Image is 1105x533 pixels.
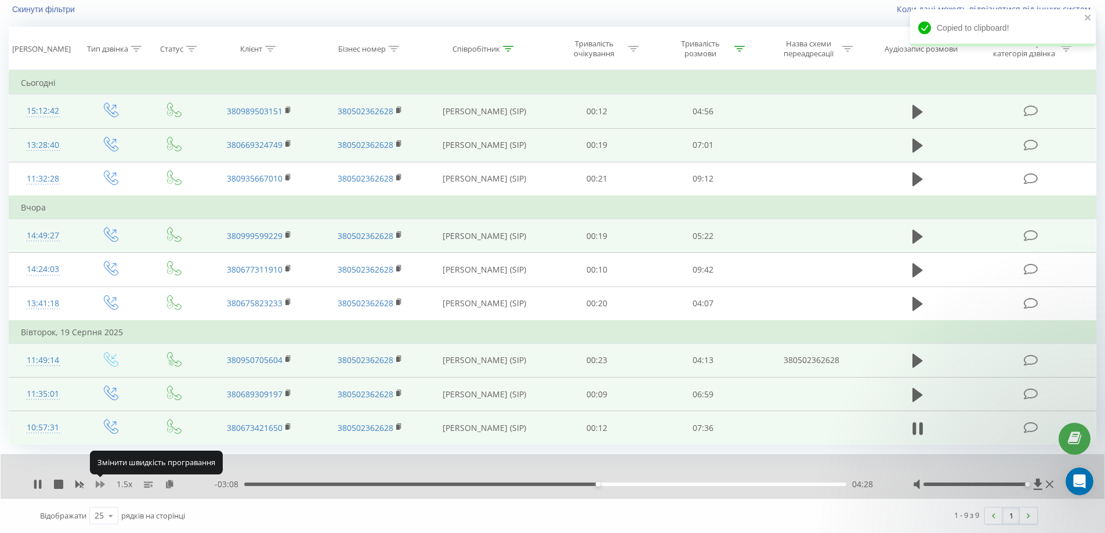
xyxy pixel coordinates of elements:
td: [PERSON_NAME] (SIP) [425,162,544,196]
td: 06:59 [650,378,756,411]
td: 380502362628 [756,343,866,377]
a: 380502362628 [338,389,393,400]
td: [PERSON_NAME] (SIP) [425,95,544,128]
div: 11:35:01 [21,383,66,405]
td: [PERSON_NAME] (SIP) [425,128,544,162]
td: 00:19 [544,128,650,162]
td: 00:21 [544,162,650,196]
a: 380689309197 [227,389,282,400]
td: 04:56 [650,95,756,128]
a: 380502362628 [338,298,393,309]
a: 380502362628 [338,173,393,184]
td: [PERSON_NAME] (SIP) [425,287,544,321]
div: 13:28:40 [21,134,66,157]
td: 05:22 [650,219,756,253]
td: 07:01 [650,128,756,162]
div: Copied to clipboard! [910,9,1096,46]
span: рядків на сторінці [121,510,185,521]
a: 380502362628 [338,106,393,117]
td: 07:36 [650,411,756,445]
td: 09:12 [650,162,756,196]
a: 380502362628 [338,422,393,433]
span: 1.5 x [117,478,132,490]
td: 00:12 [544,95,650,128]
div: 15:12:42 [21,100,66,122]
a: 380673421650 [227,422,282,433]
div: Тривалість очікування [563,39,625,59]
div: 11:49:14 [21,349,66,372]
a: 380935667010 [227,173,282,184]
a: 380669324749 [227,139,282,150]
td: 00:23 [544,343,650,377]
div: 10:57:31 [21,416,66,439]
div: Accessibility label [1025,482,1030,487]
span: Відображати [40,510,86,521]
td: 00:09 [544,378,650,411]
a: 380677311910 [227,264,282,275]
td: [PERSON_NAME] (SIP) [425,378,544,411]
td: [PERSON_NAME] (SIP) [425,219,544,253]
td: Сьогодні [9,71,1096,95]
a: 380502362628 [338,139,393,150]
td: Вівторок, 19 Серпня 2025 [9,321,1096,344]
div: Accessibility label [596,482,600,487]
a: 1 [1002,507,1020,524]
td: 04:07 [650,287,756,321]
div: Змінити швидкість програвання [90,451,223,474]
td: Вчора [9,196,1096,219]
span: - 03:08 [215,478,244,490]
td: [PERSON_NAME] (SIP) [425,411,544,445]
a: 380950705604 [227,354,282,365]
div: Статус [160,44,183,54]
div: 13:41:18 [21,292,66,315]
td: 00:12 [544,411,650,445]
div: 25 [95,510,104,521]
div: Клієнт [240,44,262,54]
div: 14:49:27 [21,224,66,247]
td: 00:19 [544,219,650,253]
button: Скинути фільтри [9,4,81,14]
td: [PERSON_NAME] (SIP) [425,253,544,287]
a: 380502362628 [338,230,393,241]
td: 00:20 [544,287,650,321]
a: 380502362628 [338,264,393,275]
a: 380502362628 [338,354,393,365]
div: Співробітник [452,44,500,54]
td: 04:13 [650,343,756,377]
iframe: Intercom live chat [1066,467,1093,495]
div: [PERSON_NAME] [12,44,71,54]
div: Аудіозапис розмови [885,44,958,54]
div: Бізнес номер [338,44,386,54]
a: 380989503151 [227,106,282,117]
td: 00:10 [544,253,650,287]
div: 1 - 9 з 9 [954,509,979,521]
button: close [1084,13,1092,24]
div: 11:32:28 [21,168,66,190]
div: Назва схеми переадресації [777,39,839,59]
a: Коли дані можуть відрізнятися вiд інших систем [897,3,1096,14]
a: 380999599229 [227,230,282,241]
span: 04:28 [852,478,873,490]
a: 380675823233 [227,298,282,309]
div: Тривалість розмови [669,39,731,59]
div: Тип дзвінка [87,44,128,54]
td: 09:42 [650,253,756,287]
div: 14:24:03 [21,258,66,281]
td: [PERSON_NAME] (SIP) [425,343,544,377]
